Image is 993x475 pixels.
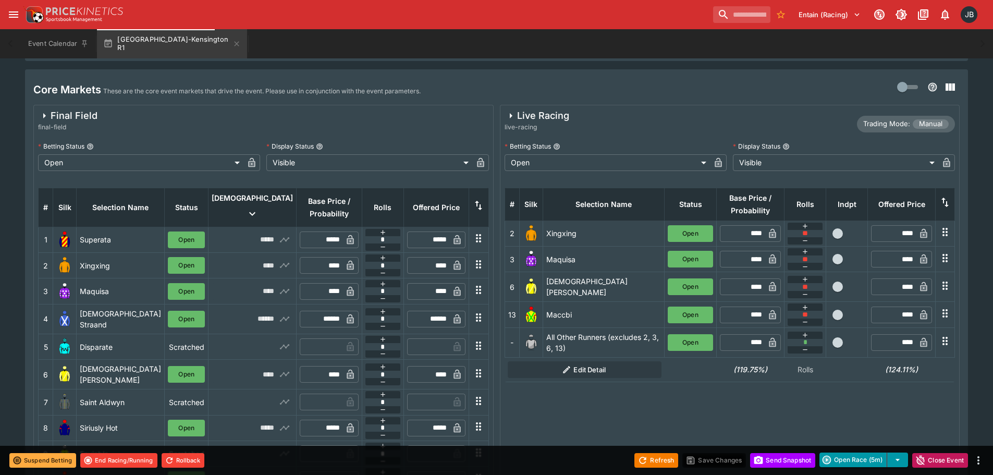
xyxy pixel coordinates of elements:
[913,119,949,129] span: Manual
[46,7,123,15] img: PriceKinetics
[103,86,421,96] p: These are the core event markets that drive the event. Please use in conjunction with the event p...
[505,272,519,302] td: 6
[77,360,165,389] td: [DEMOGRAPHIC_DATA] [PERSON_NAME]
[868,188,936,221] th: Offered Price
[508,361,661,378] button: Edit Detail
[936,5,954,24] button: Notifications
[80,453,157,468] button: End Racing/Running
[505,188,519,221] th: #
[39,227,53,252] td: 1
[56,420,73,436] img: runner 8
[56,232,73,248] img: runner 1
[819,453,908,467] div: split button
[56,257,73,274] img: runner 2
[53,188,77,227] th: Silk
[961,6,977,23] div: Josh Brown
[87,143,94,150] button: Betting Status
[38,122,97,132] span: final-field
[717,188,784,221] th: Base Price / Probability
[33,83,101,96] h4: Core Markets
[297,188,362,227] th: Base Price / Probability
[165,188,209,227] th: Status
[39,360,53,389] td: 6
[543,272,665,302] td: [DEMOGRAPHIC_DATA] [PERSON_NAME]
[403,188,469,227] th: Offered Price
[39,389,53,415] td: 7
[77,227,165,252] td: Superata
[892,5,911,24] button: Toggle light/dark mode
[733,154,938,171] div: Visible
[782,143,790,150] button: Display Status
[523,225,540,242] img: runner 2
[77,415,165,441] td: Siriusly Hot
[792,6,867,23] button: Select Tenant
[22,29,95,58] button: Event Calendar
[972,454,985,467] button: more
[887,453,908,467] button: select merge strategy
[871,364,933,375] h6: (124.11%)
[23,4,44,25] img: PriceKinetics Logo
[914,5,933,24] button: Documentation
[168,257,205,274] button: Open
[168,232,205,248] button: Open
[362,188,403,227] th: Rolls
[750,453,815,468] button: Send Snapshot
[505,221,519,246] td: 2
[77,304,165,334] td: [DEMOGRAPHIC_DATA] Straand
[668,278,713,295] button: Open
[56,338,73,355] img: runner 5
[505,142,551,151] p: Betting Status
[77,188,165,227] th: Selection Name
[523,334,540,351] img: blank-silk.png
[519,188,543,221] th: Silk
[77,334,165,359] td: Disparate
[505,122,569,132] span: live-racing
[665,188,717,221] th: Status
[316,143,323,150] button: Display Status
[543,247,665,272] td: Maquisa
[4,5,23,24] button: open drawer
[168,397,205,408] p: Scratched
[38,154,243,171] div: Open
[523,251,540,267] img: runner 3
[505,109,569,122] div: Live Racing
[543,327,665,357] td: All Other Runners (excludes 2, 3, 6, 13)
[77,389,165,415] td: Saint Aldwyn
[668,307,713,323] button: Open
[668,251,713,267] button: Open
[505,302,519,327] td: 13
[720,364,781,375] h6: (119.75%)
[668,334,713,351] button: Open
[958,3,980,26] button: Josh Brown
[168,311,205,327] button: Open
[162,453,204,468] button: Rollback
[634,453,678,468] button: Refresh
[553,143,560,150] button: Betting Status
[505,154,710,171] div: Open
[39,304,53,334] td: 4
[912,453,968,468] button: Close Event
[713,6,770,23] input: search
[523,278,540,295] img: runner 6
[733,142,780,151] p: Display Status
[543,302,665,327] td: Maccbi
[209,188,297,227] th: [DEMOGRAPHIC_DATA]
[56,366,73,383] img: runner 6
[56,283,73,300] img: runner 3
[784,188,826,221] th: Rolls
[38,142,84,151] p: Betting Status
[266,154,472,171] div: Visible
[543,188,665,221] th: Selection Name
[668,225,713,242] button: Open
[77,253,165,278] td: Xingxing
[863,119,910,129] p: Trading Mode:
[56,311,73,327] img: runner 4
[77,278,165,304] td: Maquisa
[523,307,540,323] img: runner 13
[46,17,102,22] img: Sportsbook Management
[505,327,519,357] td: -
[39,441,53,467] td: 9
[39,415,53,441] td: 8
[870,5,889,24] button: Connected to PK
[168,366,205,383] button: Open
